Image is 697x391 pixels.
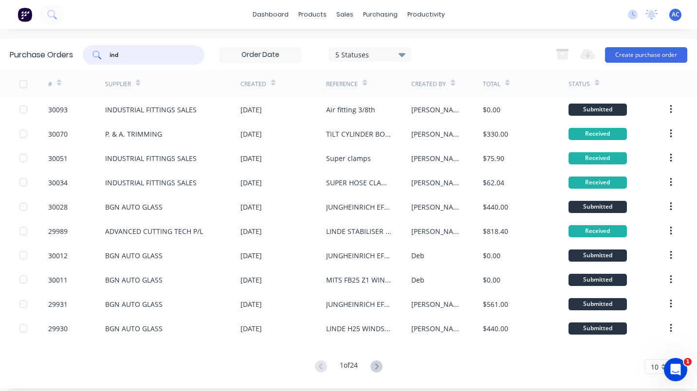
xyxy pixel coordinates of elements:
[411,129,463,139] div: [PERSON_NAME]
[240,153,262,163] div: [DATE]
[326,153,371,163] div: Super clamps
[664,358,687,381] iframe: Intercom live chat
[569,201,627,213] div: Submitted
[483,250,500,261] div: $0.00
[48,80,52,89] div: #
[326,275,392,285] div: MITS FB25 Z1 WINDSCREEN
[240,202,262,212] div: [DATE]
[105,226,203,236] div: ADVANCED CUTTING TECH P/L
[411,250,424,261] div: Deb
[240,105,262,115] div: [DATE]
[48,202,68,212] div: 30028
[18,7,32,22] img: Factory
[240,80,266,89] div: Created
[411,105,463,115] div: [PERSON_NAME]
[569,104,627,116] div: Submitted
[605,47,687,63] button: Create purchase order
[326,299,392,309] div: JUNGHEINRICH EFG545 WINDSCREEN
[240,129,262,139] div: [DATE]
[326,226,392,236] div: LINDE STABILISER WHEEL
[569,152,627,164] div: Received
[340,360,358,374] div: 1 of 24
[240,226,262,236] div: [DATE]
[411,299,463,309] div: [PERSON_NAME]
[569,249,627,262] div: Submitted
[335,49,405,59] div: 5 Statuses
[411,323,463,334] div: [PERSON_NAME]
[105,178,197,188] div: INDUSTRIAL FITTINGS SALES
[483,153,504,163] div: $75.90
[684,358,692,366] span: 1
[240,275,262,285] div: [DATE]
[240,299,262,309] div: [DATE]
[569,298,627,310] div: Submitted
[48,250,68,261] div: 30012
[105,299,163,309] div: BGN AUTO GLASS
[48,323,68,334] div: 29930
[483,129,508,139] div: $330.00
[326,80,358,89] div: Reference
[411,153,463,163] div: [PERSON_NAME]
[240,250,262,261] div: [DATE]
[358,7,403,22] div: purchasing
[105,323,163,334] div: BGN AUTO GLASS
[109,50,189,60] input: Search purchase orders...
[569,128,627,140] div: Received
[569,177,627,189] div: Received
[240,323,262,334] div: [DATE]
[240,178,262,188] div: [DATE]
[411,202,463,212] div: [PERSON_NAME]
[220,48,301,62] input: Order Date
[326,129,392,139] div: TILT CYLINDER BOOTS DP80 CAT
[105,202,163,212] div: BGN AUTO GLASS
[483,275,500,285] div: $0.00
[651,362,659,372] span: 10
[331,7,358,22] div: sales
[293,7,331,22] div: products
[105,250,163,261] div: BGN AUTO GLASS
[672,10,679,19] span: AC
[48,153,68,163] div: 30051
[569,80,590,89] div: Status
[105,105,197,115] div: INDUSTRIAL FITTINGS SALES
[411,226,463,236] div: [PERSON_NAME]
[105,80,131,89] div: Supplier
[569,274,627,286] div: Submitted
[48,226,68,236] div: 29989
[326,105,375,115] div: Air fitting 3/8th
[483,80,500,89] div: Total
[326,323,392,334] div: LINDE H25 WINDSCREEN GLASS FITMENT
[483,178,504,188] div: $62.04
[48,129,68,139] div: 30070
[105,153,197,163] div: INDUSTRIAL FITTINGS SALES
[411,80,446,89] div: Created By
[483,105,500,115] div: $0.00
[411,178,463,188] div: [PERSON_NAME]
[48,299,68,309] div: 29931
[105,129,162,139] div: P. & A. TRIMMING
[326,250,392,261] div: JUNGHEINRICH EFG545 WINDSCREEN
[483,299,508,309] div: $561.00
[483,323,508,334] div: $440.00
[411,275,424,285] div: Deb
[569,322,627,335] div: Submitted
[569,225,627,237] div: Received
[48,105,68,115] div: 30093
[248,7,293,22] a: dashboard
[483,226,508,236] div: $818.40
[10,49,73,61] div: Purchase Orders
[483,202,508,212] div: $440.00
[48,178,68,188] div: 30034
[326,202,392,212] div: JUNGHEINRICH EFG325 WINDSCREEN
[326,178,392,188] div: SUPER HOSE CLAMPS
[403,7,450,22] div: productivity
[105,275,163,285] div: BGN AUTO GLASS
[48,275,68,285] div: 30011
